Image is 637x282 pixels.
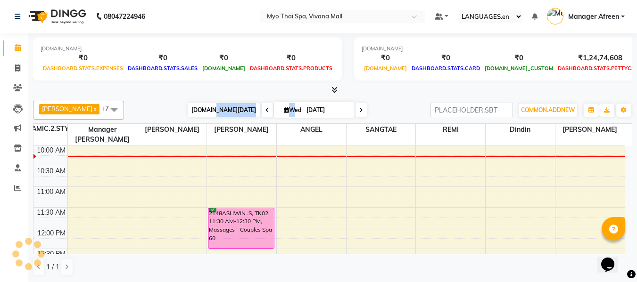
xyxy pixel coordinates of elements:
[33,124,67,134] div: DYNAMIC.2.STYLIST
[208,208,274,248] div: 2148ASHWIN .S, TK02, 11:30 AM-12:30 PM, Massages - Couples Spa 60
[188,103,260,117] span: [DOMAIN_NAME][DATE]
[555,124,625,136] span: [PERSON_NAME]
[35,228,67,238] div: 12:00 PM
[248,65,335,72] span: DASHBOARD.STATS.PRODUCTS
[35,249,67,259] div: 12:30 PM
[486,124,555,136] span: Dindin
[281,106,304,113] span: Wed
[41,45,335,53] div: [DOMAIN_NAME]
[35,187,67,197] div: 11:00 AM
[362,65,409,72] span: [DOMAIN_NAME]
[248,53,335,64] div: ₹0
[92,105,97,113] a: x
[46,262,59,272] span: 1 / 1
[125,53,200,64] div: ₹0
[519,104,577,117] button: COMMON.ADDNEW
[35,145,67,155] div: 10:00 AM
[41,53,125,64] div: ₹0
[42,105,92,113] span: [PERSON_NAME]
[101,105,116,112] span: +7
[137,124,207,136] span: [PERSON_NAME]
[35,166,67,176] div: 10:30 AM
[277,124,346,136] span: ANGEL
[482,65,555,72] span: [DOMAIN_NAME]_CUSTOM
[362,53,409,64] div: ₹0
[207,124,276,136] span: [PERSON_NAME]
[416,124,485,136] span: REMI
[200,65,248,72] span: [DOMAIN_NAME]
[409,65,482,72] span: DASHBOARD.STATS.CARD
[430,103,513,117] input: PLACEHOLDER.SBT
[409,53,482,64] div: ₹0
[521,106,575,113] span: COMMON.ADDNEW
[104,3,145,30] b: 08047224946
[597,244,628,273] iframe: chat widget
[200,53,248,64] div: ₹0
[547,8,563,24] img: Manager Afreen
[68,124,137,145] span: Manager [PERSON_NAME]
[304,103,351,117] input: 2025-09-03
[347,124,416,136] span: SANGTAE
[482,53,555,64] div: ₹0
[35,208,67,218] div: 11:30 AM
[125,65,200,72] span: DASHBOARD.STATS.SALES
[24,3,89,30] img: logo
[568,12,619,22] span: Manager Afreen
[41,65,125,72] span: DASHBOARD.STATS.EXPENSES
